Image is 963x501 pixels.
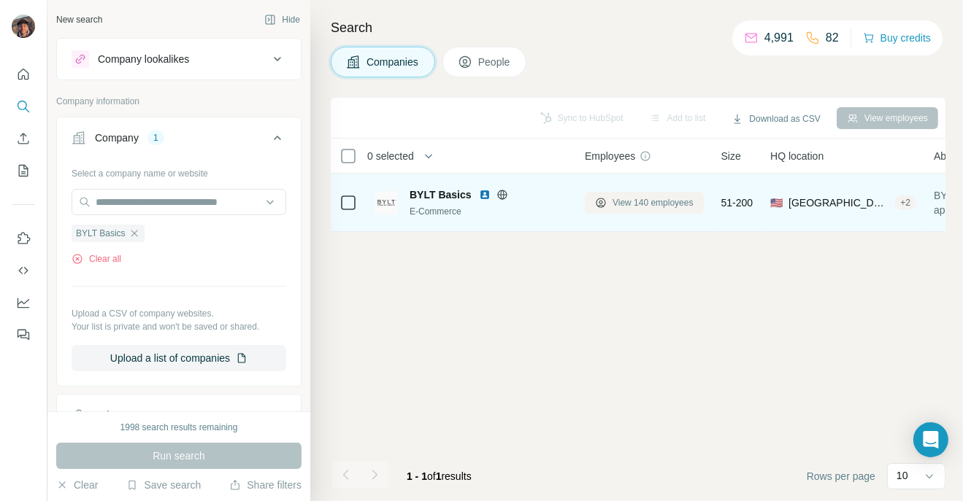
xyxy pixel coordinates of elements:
p: 10 [897,468,908,483]
button: Buy credits [863,28,931,48]
span: 1 - 1 [407,470,427,482]
button: View 140 employees [585,192,704,214]
span: 51-200 [721,195,753,210]
span: of [427,470,436,482]
div: New search [56,13,102,26]
p: Company information [56,95,302,108]
span: Employees [585,149,635,163]
p: Upload a CSV of company websites. [72,307,286,320]
span: People [478,55,512,69]
span: Companies [367,55,420,69]
span: results [407,470,472,482]
button: Upload a list of companies [72,345,286,371]
span: BYLT Basics [76,227,126,240]
p: 4,991 [764,29,794,47]
h4: Search [331,18,945,38]
span: Size [721,149,741,163]
div: Industry [95,408,131,422]
span: 🇺🇸 [770,195,783,210]
button: Search [12,93,35,120]
div: + 2 [894,196,916,209]
button: Company1 [57,120,301,161]
img: Logo of BYLT Basics [375,191,398,214]
div: E-Commerce [410,205,567,218]
button: Share filters [229,478,302,492]
div: Select a company name or website [72,161,286,180]
button: Use Surfe API [12,257,35,284]
button: Enrich CSV [12,125,35,152]
div: Open Intercom Messenger [913,422,948,457]
span: View 140 employees [613,196,694,209]
button: Clear all [72,252,121,265]
span: HQ location [770,149,824,163]
button: Dashboard [12,290,35,316]
span: 0 selected [367,149,414,163]
span: 1 [436,470,442,482]
button: Use Surfe on LinkedIn [12,225,35,252]
span: [GEOGRAPHIC_DATA], [US_STATE] [789,195,889,210]
img: Avatar [12,15,35,38]
button: Industry [57,397,301,432]
button: Company lookalikes [57,42,301,77]
button: Hide [254,9,310,31]
span: About [934,149,961,163]
span: BYLT Basics [410,187,472,202]
button: Clear [56,478,98,492]
button: Feedback [12,322,35,348]
button: Download as CSV [721,108,830,130]
span: Rows per page [807,469,875,483]
div: Company [95,131,139,145]
button: Save search [126,478,201,492]
div: 1 [147,131,164,144]
div: Company lookalikes [98,52,189,66]
button: Quick start [12,61,35,88]
p: 82 [826,29,839,47]
button: My lists [12,158,35,184]
p: Your list is private and won't be saved or shared. [72,320,286,333]
div: 1998 search results remaining [120,421,238,434]
img: LinkedIn logo [479,189,491,201]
